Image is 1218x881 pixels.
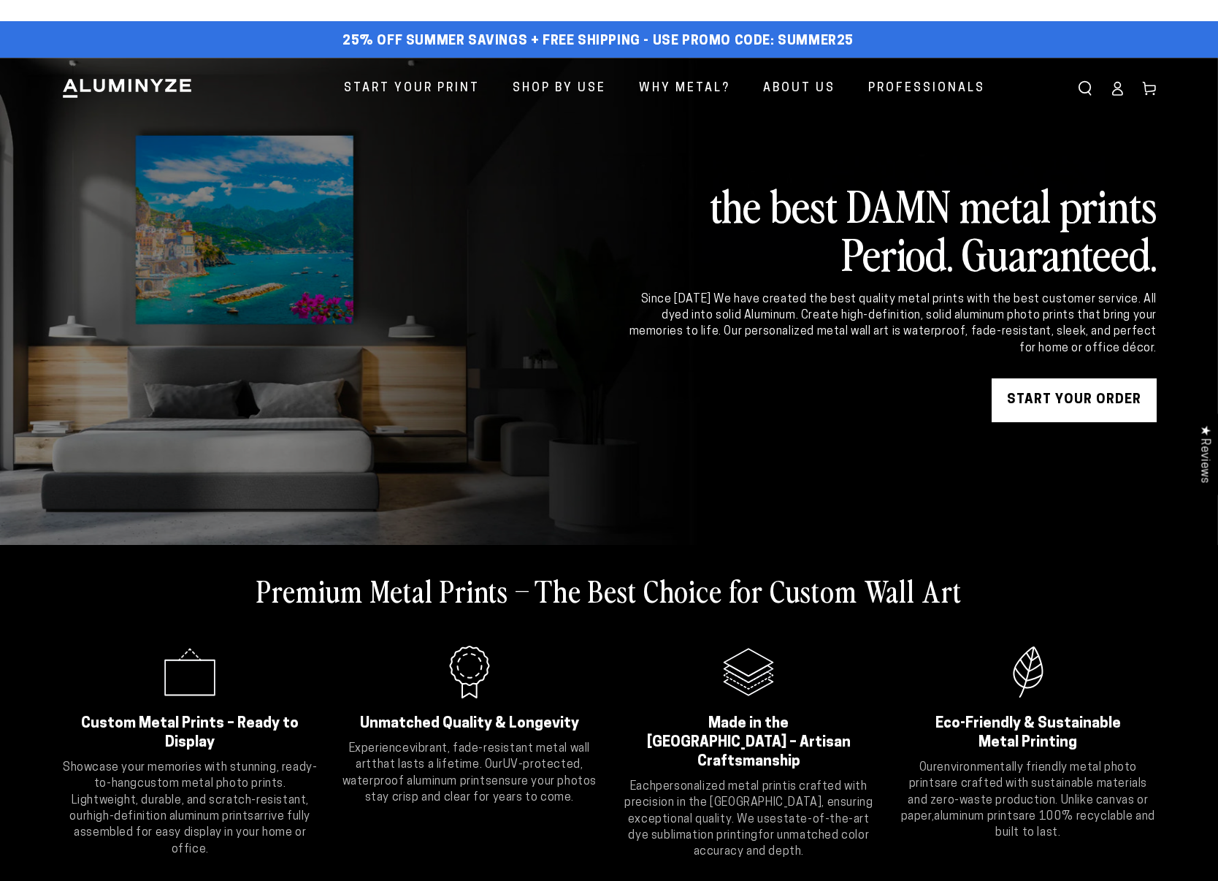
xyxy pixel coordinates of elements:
strong: custom metal photo prints [137,778,283,790]
a: Shop By Use [502,69,617,108]
span: Why Metal? [639,78,730,99]
p: Experience that lasts a lifetime. Our ensure your photos stay crisp and clear for years to come. [341,741,599,806]
p: Our are crafted with sustainable materials and zero-waste production. Unlike canvas or paper, are... [900,760,1157,842]
h2: Unmatched Quality & Longevity [359,714,581,733]
a: Why Metal? [628,69,741,108]
strong: aluminum prints [934,811,1019,823]
span: About Us [763,78,835,99]
span: Start Your Print [344,78,480,99]
strong: UV-protected, waterproof aluminum prints [342,759,583,787]
strong: state-of-the-art dye sublimation printing [628,814,869,842]
summary: Search our site [1069,72,1101,104]
p: Each is crafted with precision in the [GEOGRAPHIC_DATA], ensuring exceptional quality. We use for... [620,779,878,861]
h2: the best DAMN metal prints Period. Guaranteed. [627,180,1157,277]
a: START YOUR Order [992,378,1157,422]
span: Professionals [868,78,985,99]
p: Showcase your memories with stunning, ready-to-hang . Lightweight, durable, and scratch-resistant... [61,760,319,858]
span: 25% off Summer Savings + Free Shipping - Use Promo Code: SUMMER25 [342,34,854,50]
span: Shop By Use [513,78,606,99]
strong: vibrant, fade-resistant metal wall art [356,743,590,771]
strong: personalized metal print [656,781,787,793]
strong: environmentally friendly metal photo prints [909,762,1137,790]
h2: Eco-Friendly & Sustainable Metal Printing [918,714,1139,752]
img: Aluminyze [61,77,193,99]
strong: high-definition aluminum prints [87,811,254,823]
a: Professionals [857,69,996,108]
h2: Premium Metal Prints – The Best Choice for Custom Wall Art [256,571,962,609]
div: Click to open Judge.me floating reviews tab [1190,413,1218,495]
div: Since [DATE] We have created the best quality metal prints with the best customer service. All dy... [627,291,1157,357]
h2: Custom Metal Prints – Ready to Display [80,714,301,752]
a: About Us [752,69,846,108]
a: Start Your Print [333,69,491,108]
h2: Made in the [GEOGRAPHIC_DATA] – Artisan Craftsmanship [638,714,859,771]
